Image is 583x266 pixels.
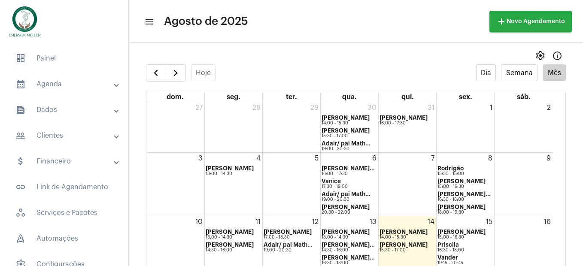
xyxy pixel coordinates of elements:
span: sidenav icon [15,208,26,218]
strong: [PERSON_NAME] [322,204,370,210]
span: Serviços e Pacotes [9,203,120,223]
div: 15:00 - 16:30 [437,184,486,189]
strong: [PERSON_NAME] [437,178,486,184]
td: 5 de agosto de 2025 [262,152,320,216]
div: 14:00 - 15:30 [380,235,428,240]
strong: Priscila [437,242,459,248]
td: 1 de agosto de 2025 [437,102,495,153]
a: 6 de agosto de 2025 [370,153,378,164]
a: 30 de julho de 2025 [366,102,378,113]
strong: [PERSON_NAME]... [322,255,375,260]
div: 13:30 - 15:00 [437,172,464,176]
a: 4 de agosto de 2025 [255,153,262,164]
strong: Vander [437,255,458,260]
mat-panel-title: Dados [15,105,115,115]
td: 29 de julho de 2025 [262,102,320,153]
div: 18:00 - 19:30 [437,210,486,215]
mat-expansion-panel-header: sidenav iconFinanceiro [5,151,128,172]
a: 5 de agosto de 2025 [313,153,320,164]
a: 16 de agosto de 2025 [542,216,553,227]
td: 8 de agosto de 2025 [437,152,495,216]
a: 10 de agosto de 2025 [194,216,204,227]
strong: [PERSON_NAME] [322,128,370,133]
td: 6 de agosto de 2025 [320,152,378,216]
button: Novo Agendamento [489,11,572,32]
td: 28 de julho de 2025 [204,102,262,153]
a: sábado [515,92,532,102]
mat-icon: Info [552,51,562,61]
a: 15 de agosto de 2025 [484,216,494,227]
div: 16:30 - 18:00 [437,248,464,253]
div: 19:00 - 20:30 [322,197,370,202]
td: 9 de agosto de 2025 [495,152,553,216]
button: Info [549,47,566,64]
mat-panel-title: Clientes [15,130,115,141]
a: 8 de agosto de 2025 [486,153,494,164]
mat-icon: sidenav icon [15,182,26,192]
button: Dia [476,64,496,81]
button: Mês [543,64,566,81]
span: sidenav icon [15,233,26,244]
button: Mês Anterior [146,64,166,82]
td: 3 de agosto de 2025 [146,152,204,216]
strong: [PERSON_NAME]... [322,242,375,248]
div: 16:30 - 18:00 [437,197,491,202]
div: 16:00 - 17:30 [380,121,428,126]
strong: [PERSON_NAME] [264,229,312,235]
a: 14 de agosto de 2025 [426,216,436,227]
a: 1 de agosto de 2025 [488,102,494,113]
td: 27 de julho de 2025 [146,102,204,153]
div: 15:30 - 17:00 [380,248,428,253]
span: Painel [9,48,120,69]
span: sidenav icon [15,53,26,63]
strong: [PERSON_NAME] [437,204,486,210]
span: Agosto de 2025 [164,15,248,28]
strong: [PERSON_NAME] [206,166,254,171]
a: quinta-feira [400,92,416,102]
strong: [PERSON_NAME]... [437,191,491,197]
strong: [PERSON_NAME] [437,229,486,235]
mat-icon: sidenav icon [144,17,153,27]
div: 14:30 - 16:00 [322,248,375,253]
div: 14:00 - 15:30 [322,121,370,126]
strong: Vanice [322,178,341,184]
div: 19:00 - 20:30 [264,248,313,253]
a: 3 de agosto de 2025 [197,153,204,164]
div: 19:00 - 20:30 [322,147,370,151]
mat-icon: sidenav icon [15,156,26,166]
div: 20:30 - 22:00 [322,210,370,215]
div: 17:00 - 18:30 [264,235,312,240]
a: 31 de julho de 2025 [426,102,436,113]
td: 31 de julho de 2025 [379,102,437,153]
div: 17:30 - 19:00 [322,184,348,189]
span: settings [535,51,545,61]
a: 28 de julho de 2025 [251,102,262,113]
strong: [PERSON_NAME] [206,229,254,235]
a: 27 de julho de 2025 [194,102,204,113]
div: 15:30 - 17:00 [322,134,370,139]
mat-icon: sidenav icon [15,105,26,115]
strong: Rodrigão [437,166,464,171]
div: 13:00 - 14:30 [322,235,370,240]
a: 12 de agosto de 2025 [310,216,320,227]
img: 9d32caf5-495d-7087-b57b-f134ef8504d1.png [7,4,43,39]
div: 16:00 - 17:30 [322,172,375,176]
span: Link de Agendamento [9,177,120,197]
strong: [PERSON_NAME] [322,229,370,235]
a: 2 de agosto de 2025 [545,102,553,113]
div: 16:30 - 18:00 [322,261,375,266]
a: 7 de agosto de 2025 [429,153,436,164]
strong: [PERSON_NAME]... [322,166,375,171]
div: 15:00 - 16:30 [437,235,486,240]
button: Próximo Mês [166,64,186,82]
mat-icon: sidenav icon [15,79,26,89]
mat-panel-title: Financeiro [15,156,115,166]
strong: Adair/ pai Math... [322,191,370,197]
a: quarta-feira [340,92,358,102]
td: 7 de agosto de 2025 [379,152,437,216]
strong: [PERSON_NAME] [206,242,254,248]
a: segunda-feira [225,92,242,102]
a: 13 de agosto de 2025 [368,216,378,227]
td: 4 de agosto de 2025 [204,152,262,216]
div: 13:00 - 14:30 [206,172,254,176]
